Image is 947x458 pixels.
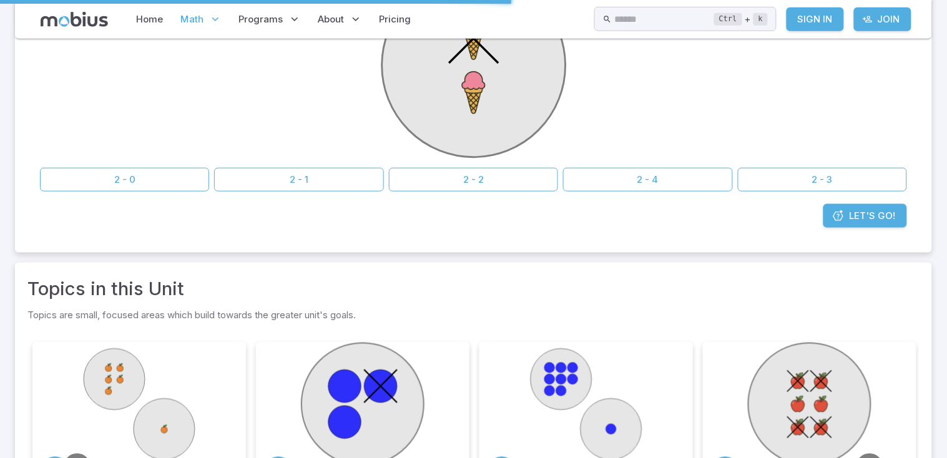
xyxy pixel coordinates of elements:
button: 2 - 1 [214,168,383,192]
button: 2 - 0 [40,168,209,192]
p: Topics are small, focused areas which build towards the greater unit's goals. [27,308,920,322]
a: Pricing [376,5,415,34]
a: Topics in this Unit [27,275,184,303]
a: Let's Go! [823,204,907,228]
span: About [318,12,345,26]
kbd: Ctrl [714,13,742,26]
span: Math [181,12,204,26]
button: 2 - 2 [389,168,558,192]
a: Sign In [787,7,844,31]
a: Home [133,5,167,34]
button: 2 - 4 [563,168,732,192]
button: 2 - 3 [738,168,907,192]
div: + [714,12,768,27]
span: Programs [239,12,283,26]
kbd: k [753,13,768,26]
span: Let's Go! [850,209,896,223]
a: Join [854,7,911,31]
